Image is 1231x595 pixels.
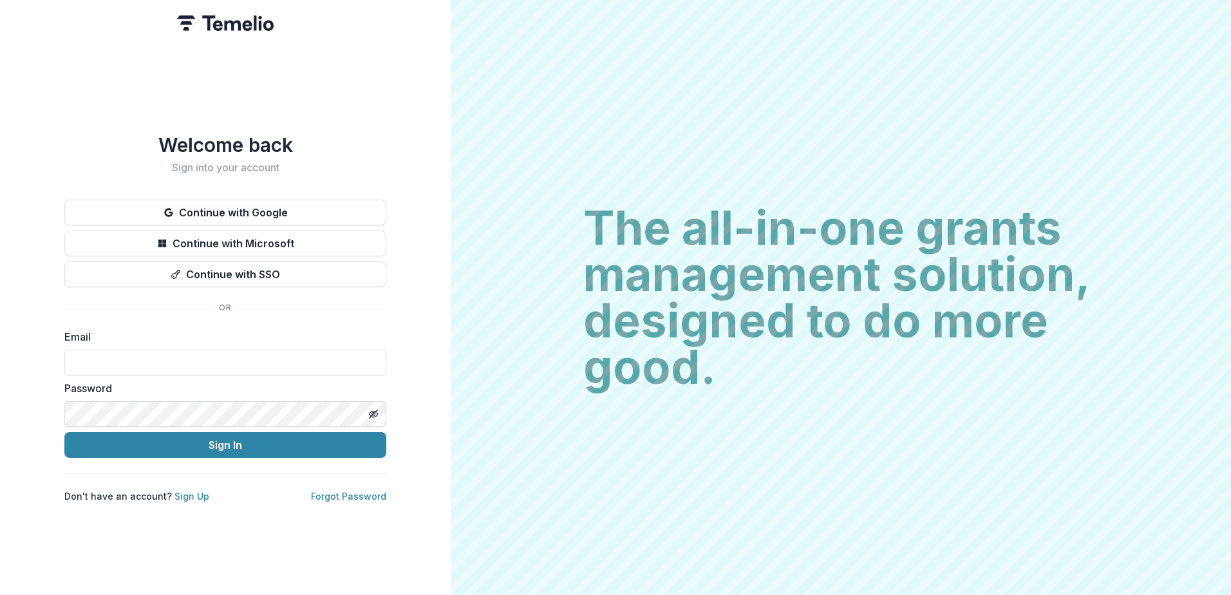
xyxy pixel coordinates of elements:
label: Email [64,329,379,345]
button: Toggle password visibility [363,404,384,424]
button: Continue with Microsoft [64,231,386,256]
p: Don't have an account? [64,489,209,503]
button: Continue with SSO [64,261,386,287]
h1: Welcome back [64,133,386,156]
h2: Sign into your account [64,162,386,174]
button: Sign In [64,432,386,458]
a: Forgot Password [311,491,386,502]
label: Password [64,381,379,396]
button: Continue with Google [64,200,386,225]
img: Temelio [177,15,274,31]
a: Sign Up [174,491,209,502]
